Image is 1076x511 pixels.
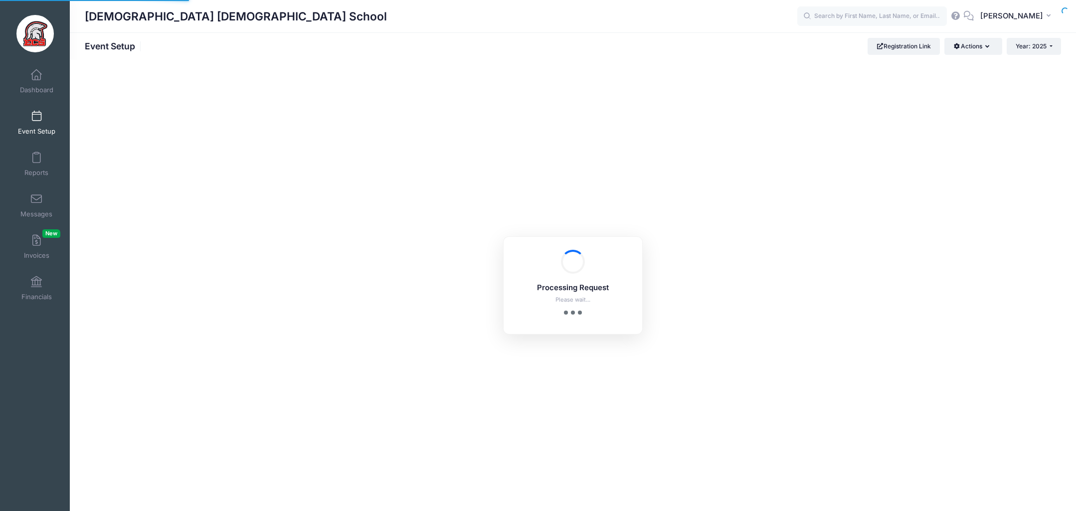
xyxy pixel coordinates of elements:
span: Messages [20,210,52,218]
span: Dashboard [20,86,53,94]
span: Invoices [24,251,49,260]
button: [PERSON_NAME] [974,5,1061,28]
a: Messages [13,188,60,223]
a: InvoicesNew [13,229,60,264]
span: New [42,229,60,238]
h1: Event Setup [85,41,144,51]
a: Reports [13,147,60,181]
a: Dashboard [13,64,60,99]
span: Financials [21,293,52,301]
h1: [DEMOGRAPHIC_DATA] [DEMOGRAPHIC_DATA] School [85,5,387,28]
a: Event Setup [13,105,60,140]
h5: Processing Request [517,284,629,293]
span: Event Setup [18,127,55,136]
a: Registration Link [868,38,940,55]
span: Year: 2025 [1016,42,1047,50]
span: [PERSON_NAME] [980,10,1043,21]
button: Actions [944,38,1002,55]
p: Please wait... [517,296,629,304]
img: Evangelical Christian School [16,15,54,52]
button: Year: 2025 [1007,38,1061,55]
input: Search by First Name, Last Name, or Email... [797,6,947,26]
span: Reports [24,169,48,177]
a: Financials [13,271,60,306]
